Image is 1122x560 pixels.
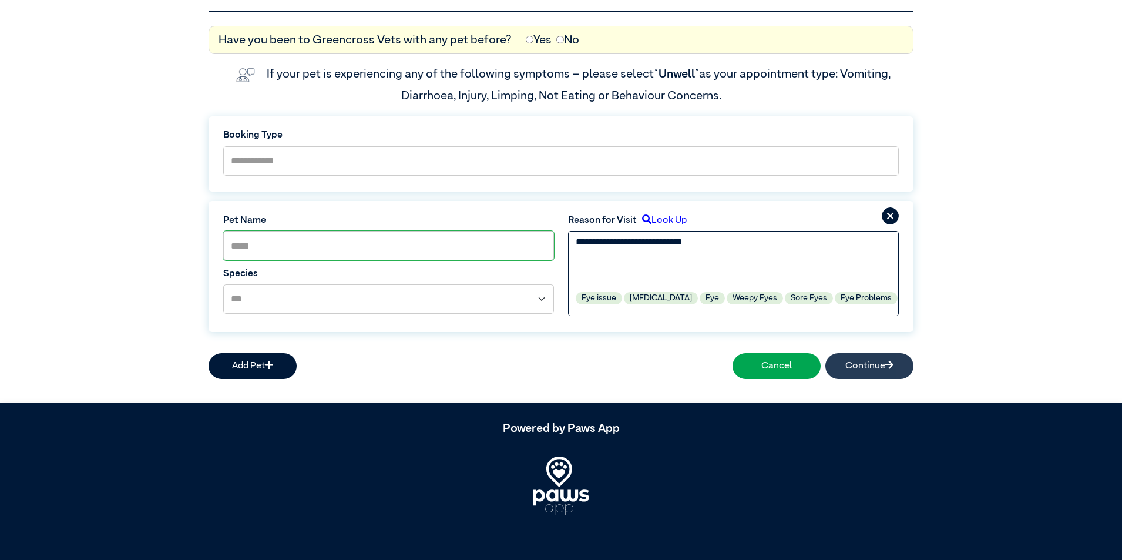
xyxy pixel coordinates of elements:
[219,31,512,49] label: Have you been to Greencross Vets with any pet before?
[231,63,260,87] img: vet
[835,292,898,304] label: Eye Problems
[637,213,687,227] label: Look Up
[624,292,698,304] label: [MEDICAL_DATA]
[526,31,552,49] label: Yes
[727,292,783,304] label: Weepy Eyes
[825,353,913,379] button: Continue
[526,36,533,43] input: Yes
[267,68,893,101] label: If your pet is experiencing any of the following symptoms – please select as your appointment typ...
[700,292,725,304] label: Eye
[733,353,821,379] button: Cancel
[576,292,622,304] label: Eye issue
[209,353,297,379] button: Add Pet
[556,36,564,43] input: No
[556,31,579,49] label: No
[533,457,589,515] img: PawsApp
[209,421,913,435] h5: Powered by Paws App
[223,128,899,142] label: Booking Type
[223,267,554,281] label: Species
[785,292,833,304] label: Sore Eyes
[568,213,637,227] label: Reason for Visit
[223,213,554,227] label: Pet Name
[654,68,699,80] span: “Unwell”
